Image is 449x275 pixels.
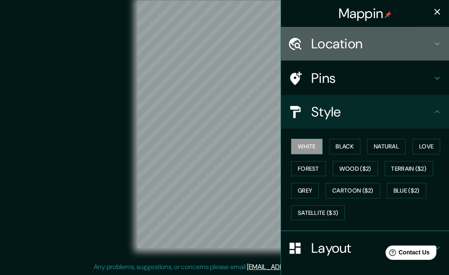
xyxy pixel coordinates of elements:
button: Forest [291,161,326,177]
p: Any problems, suggestions, or concerns please email . [94,262,352,272]
button: Cartoon ($2) [326,183,380,198]
button: White [291,139,323,154]
div: Pins [281,61,449,95]
h4: Mappin [339,5,392,22]
h4: Layout [311,240,432,256]
button: Black [329,139,361,154]
button: Blue ($2) [387,183,426,198]
h4: Style [311,103,432,120]
img: pin-icon.png [385,11,391,18]
a: [EMAIL_ADDRESS][DOMAIN_NAME] [247,262,351,271]
div: Style [281,95,449,129]
iframe: Help widget launcher [374,242,440,266]
h4: Location [311,35,432,52]
div: Location [281,27,449,61]
button: Satellite ($3) [291,205,345,221]
button: Natural [367,139,406,154]
h4: Pins [311,70,432,87]
button: Grey [291,183,319,198]
button: Wood ($2) [333,161,378,177]
div: Layout [281,231,449,265]
button: Love [412,139,440,154]
button: Terrain ($2) [385,161,433,177]
canvas: Map [137,1,312,249]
